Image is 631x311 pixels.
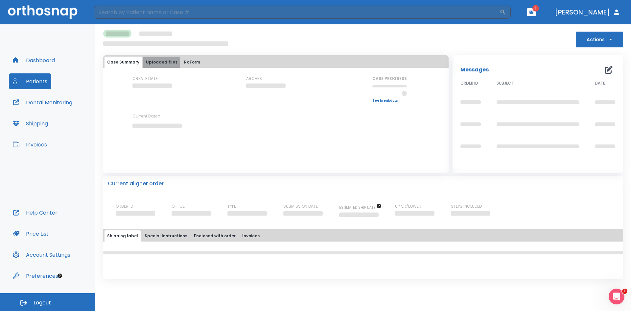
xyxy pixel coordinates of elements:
[105,230,622,242] div: tabs
[372,76,407,82] p: CASE PROGRESS
[34,299,51,306] span: Logout
[372,99,407,103] a: See breakdown
[246,76,262,82] p: ARCHES
[497,80,514,86] span: SUBJECT
[395,203,421,209] p: UPPER/LOWER
[9,247,74,263] button: Account Settings
[283,203,318,209] p: SUBMISSION DATE
[552,6,623,18] button: [PERSON_NAME]
[105,57,447,68] div: tabs
[9,205,61,220] button: Help Center
[57,273,63,279] div: Tooltip anchor
[451,203,482,209] p: STEPS INCLUDED
[9,52,59,68] button: Dashboard
[105,230,141,242] button: Shipping label
[240,230,262,242] button: Invoices
[191,230,238,242] button: Enclosed with order
[9,94,76,110] button: Dental Monitoring
[172,203,185,209] p: OFFICE
[9,268,62,284] button: Preferences
[143,57,180,68] button: Uploaded files
[181,57,203,68] button: Rx Form
[8,5,78,19] img: Orthosnap
[132,76,158,82] p: CREATE DATE
[108,180,164,188] p: Current aligner order
[116,203,133,209] p: ORDER ID
[576,32,623,47] button: Actions
[227,203,236,209] p: TYPE
[9,116,52,131] button: Shipping
[595,80,605,86] span: DATE
[142,230,190,242] button: Special Instructions
[105,57,142,68] button: Case Summary
[9,73,51,89] button: Patients
[532,5,539,12] span: 1
[460,80,478,86] span: ORDER ID
[609,289,624,304] iframe: Intercom live chat
[132,113,192,119] p: Current Batch
[94,6,500,19] input: Search by Patient Name or Case #
[622,289,627,294] span: 1
[339,205,382,210] span: The date will be available after approving treatment plan
[460,66,489,74] p: Messages
[9,226,53,242] button: Price List
[9,137,51,152] button: Invoices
